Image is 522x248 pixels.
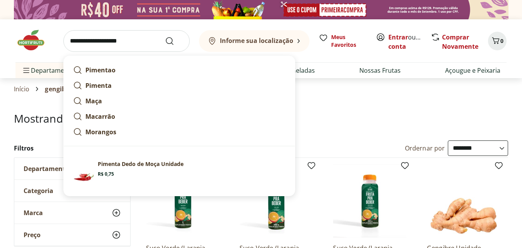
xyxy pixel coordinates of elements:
img: Principal [73,160,95,182]
b: Informe sua localização [220,36,293,45]
span: Preço [24,231,41,239]
a: Açougue e Peixaria [445,66,500,75]
input: search [63,30,190,52]
button: Preço [14,224,130,246]
span: ou [388,32,423,51]
a: Maça [70,93,289,109]
span: Marca [24,209,43,217]
a: Meus Favoritos [319,33,367,49]
span: 0 [500,37,503,44]
a: Criar conta [388,33,431,51]
button: Informe sua localização [199,30,309,52]
a: Morangos [70,124,289,140]
a: Comprar Novamente [442,33,478,51]
a: Pimenta [70,78,289,93]
strong: Pimenta [85,81,112,90]
img: Suco Verde (Laranja, Hortelã, Couve, Maça e Gengibre) 250ml [333,164,406,238]
a: Entrar [388,33,408,41]
a: Início [14,86,30,92]
button: Menu [22,61,31,80]
span: Meus Favoritos [331,33,367,49]
strong: Maça [85,97,102,105]
span: Categoria [24,187,53,195]
img: Hortifruti [15,29,54,52]
img: Suco Verde (Laranja, Hortelã, Couve, Maça e Gengibre) 500ml [240,164,313,238]
h1: Mostrando resultados para: [14,112,508,125]
span: Departamento [24,165,69,173]
button: Submit Search [165,36,184,46]
a: Macarrão [70,109,289,124]
a: Pimentao [70,62,289,78]
span: Departamentos [22,61,77,80]
button: Departamento [14,158,130,180]
label: Ordernar por [405,144,445,152]
img: Gengibre Unidade [427,164,500,238]
a: Nossas Frutas [359,66,401,75]
strong: Pimentao [85,66,116,74]
button: Marca [14,202,130,224]
span: gengibre [45,86,72,92]
h2: Filtros [14,140,131,156]
strong: Morangos [85,128,116,136]
img: Suco Verde (Laranja, Hortelã, Couve, Maça e Gengibre) 1L [146,164,219,238]
button: Carrinho [488,32,507,50]
strong: Macarrão [85,112,115,121]
span: R$ 0,75 [98,171,114,177]
p: Pimenta Dedo de Moça Unidade [98,160,184,168]
button: Categoria [14,180,130,202]
a: PrincipalPimenta Dedo de Moça UnidadeR$ 0,75 [70,157,289,185]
